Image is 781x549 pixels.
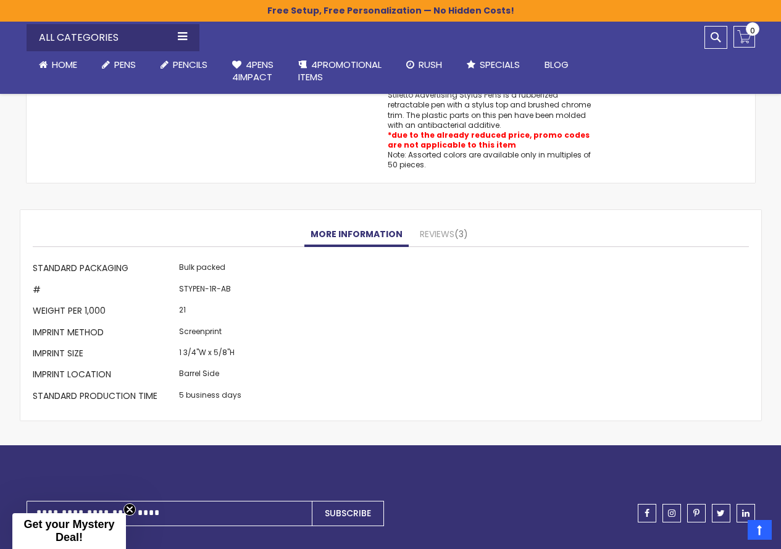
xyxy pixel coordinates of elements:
[286,51,394,91] a: 4PROMOTIONALITEMS
[480,58,520,71] span: Specials
[33,387,176,408] th: Standard Production Time
[232,58,274,83] span: 4Pens 4impact
[454,51,532,78] a: Specials
[414,222,474,247] a: Reviews3
[33,323,176,344] th: Imprint Method
[419,58,442,71] span: Rush
[325,507,371,519] span: Subscribe
[742,509,750,518] span: linkedin
[176,259,244,280] td: Bulk packed
[545,58,569,71] span: Blog
[312,501,384,526] button: Subscribe
[220,51,286,91] a: 4Pens4impact
[33,259,176,280] th: Standard Packaging
[176,366,244,387] td: Barrel Side
[733,26,755,48] a: 0
[123,503,136,516] button: Close teaser
[304,222,409,247] a: More Information
[454,228,468,240] span: 3
[737,504,755,522] a: linkedin
[173,58,207,71] span: Pencils
[645,509,649,518] span: facebook
[717,509,725,518] span: twitter
[33,344,176,365] th: Imprint Size
[148,51,220,78] a: Pencils
[388,149,591,170] span: Note: Assorted colors are available only in multiples of 50 pieces.
[23,518,114,543] span: Get your Mystery Deal!
[33,280,176,301] th: #
[750,25,755,36] span: 0
[176,344,244,365] td: 1 3/4"W x 5/8"H
[27,51,90,78] a: Home
[114,58,136,71] span: Pens
[662,504,681,522] a: instagram
[33,366,176,387] th: Imprint Location
[33,302,176,323] th: Weight per 1,000
[52,58,77,71] span: Home
[12,513,126,549] div: Get your Mystery Deal!Close teaser
[712,504,730,522] a: twitter
[176,323,244,344] td: Screenprint
[532,51,581,78] a: Blog
[693,509,700,518] span: pinterest
[394,51,454,78] a: Rush
[27,24,199,51] div: All Categories
[388,130,590,150] span: *due to the already reduced price, promo codes are not applicable to this item
[668,509,675,518] span: instagram
[687,504,706,522] a: pinterest
[388,90,593,170] div: Stiletto Advertising Stylus Pens is a rubberized retractable pen with a stylus top and brushed ch...
[638,504,656,522] a: facebook
[748,520,772,540] a: Top
[90,51,148,78] a: Pens
[176,302,244,323] td: 21
[176,387,244,408] td: 5 business days
[298,58,382,83] span: 4PROMOTIONAL ITEMS
[176,280,244,301] td: STYPEN-1R-AB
